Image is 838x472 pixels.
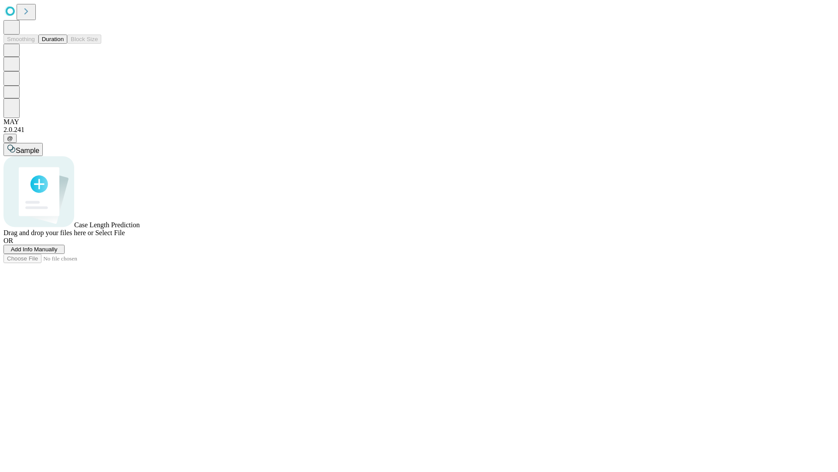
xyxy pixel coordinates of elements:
[67,35,101,44] button: Block Size
[74,221,140,229] span: Case Length Prediction
[7,135,13,142] span: @
[38,35,67,44] button: Duration
[3,126,835,134] div: 2.0.241
[3,143,43,156] button: Sample
[3,245,65,254] button: Add Info Manually
[3,229,93,236] span: Drag and drop your files here or
[11,246,58,253] span: Add Info Manually
[16,147,39,154] span: Sample
[3,118,835,126] div: MAY
[3,35,38,44] button: Smoothing
[3,237,13,244] span: OR
[95,229,125,236] span: Select File
[3,134,17,143] button: @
